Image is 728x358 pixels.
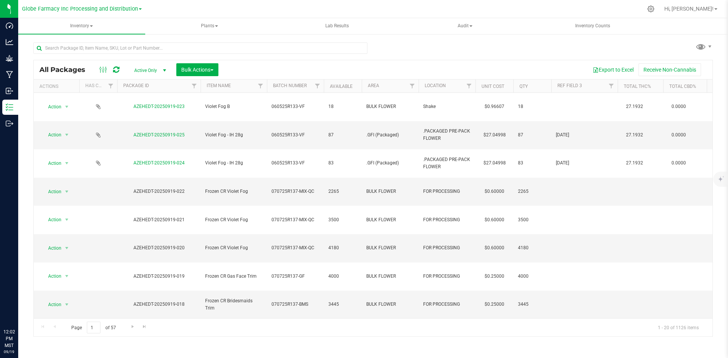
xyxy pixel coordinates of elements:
span: Violet Fog B [205,103,262,110]
span: BULK FLOWER [366,216,414,224]
span: 2265 [328,188,357,195]
span: 83 [518,159,547,167]
a: Total THC% [624,84,651,89]
a: Lab Results [274,18,401,34]
a: Filter [105,80,117,92]
span: FOR PROCESSING [423,244,471,252]
td: $27.04998 [475,149,513,178]
a: Inventory [18,18,145,34]
span: Action [41,158,62,169]
span: 83 [328,159,357,167]
a: Batch Number [273,83,307,88]
span: BULK FLOWER [366,188,414,195]
a: Unit Cost [482,84,504,89]
button: Receive Non-Cannabis [639,63,701,76]
span: select [62,102,72,112]
span: 18 [518,103,547,110]
a: AZEHEDT-20250919-025 [133,132,185,138]
span: Action [41,130,62,140]
span: select [62,158,72,169]
span: 070725R137-BMS [271,301,319,308]
span: Frozen CR Violet Fog [205,244,262,252]
span: 1 - 20 of 1126 items [652,322,705,333]
span: FOR PROCESSING [423,188,471,195]
span: 4000 [518,273,547,280]
span: 2265 [518,188,547,195]
div: AZEHEDT-20250919-021 [116,216,202,224]
a: Filter [254,80,267,92]
iframe: Resource center unread badge [22,296,31,305]
span: BULK FLOWER [366,273,414,280]
span: .PACKAGED PRE-PACK FLOWER [423,128,471,142]
span: select [62,214,72,225]
iframe: Resource center [8,297,30,320]
span: 0.0000 [668,101,690,112]
td: $27.04998 [475,121,513,150]
span: Action [41,271,62,281]
td: $0.60000 [475,178,513,206]
span: All Packages [39,66,93,74]
span: Globe Farmacy Inc Processing and Distribution [22,6,138,12]
span: Violet Fog - IH 28g [205,159,262,167]
span: 4180 [518,244,547,252]
span: 070725R137-MIX-QC [271,244,319,252]
a: Plants [146,18,273,34]
inline-svg: Inventory [6,103,13,111]
span: 3445 [328,301,357,308]
span: Page of 57 [65,322,122,333]
a: Go to the next page [127,322,138,332]
a: Go to the last page [139,322,150,332]
a: AZEHEDT-20250919-024 [133,160,185,166]
span: 070725R137-MIX-QC [271,216,319,224]
span: 0.0000 [668,130,690,141]
span: BULK FLOWER [366,244,414,252]
span: 060525R133-VF [271,103,319,110]
button: Export to Excel [588,63,639,76]
input: 1 [87,322,100,333]
span: 070725R137-MIX-QC [271,188,319,195]
td: $0.96607 [475,93,513,121]
td: $0.25000 [475,291,513,319]
span: Bulk Actions [181,67,213,73]
div: AZEHEDT-20250919-018 [116,301,202,308]
inline-svg: Manufacturing [6,71,13,78]
span: select [62,271,72,281]
p: 12:02 PM MST [3,328,15,349]
div: AZEHEDT-20250919-022 [116,188,202,195]
span: Action [41,102,62,112]
td: $0.60000 [475,234,513,263]
span: 3500 [328,216,357,224]
span: 0.0000 [668,158,690,169]
a: Qty [519,84,528,89]
span: [DATE] [556,131,613,139]
span: Shake [423,103,471,110]
span: BULK FLOWER [366,103,414,110]
button: Bulk Actions [176,63,218,76]
span: Lab Results [315,23,359,29]
inline-svg: Dashboard [6,22,13,30]
a: Item Name [207,83,231,88]
a: Filter [463,80,475,92]
p: 09/19 [3,349,15,355]
span: 87 [518,131,547,139]
inline-svg: Inbound [6,87,13,95]
div: Manage settings [646,5,656,13]
span: 4000 [328,273,357,280]
span: 3445 [518,301,547,308]
span: select [62,130,72,140]
td: $0.25000 [475,263,513,291]
a: Filter [605,80,618,92]
span: select [62,186,72,197]
div: AZEHEDT-20250919-020 [116,244,202,252]
span: Violet Fog - IH 28g [205,131,262,139]
a: Inventory Counts [529,18,656,34]
span: 27.1932 [622,101,647,112]
inline-svg: Grow [6,55,13,62]
span: Action [41,243,62,253]
span: 27.1932 [622,158,647,169]
span: Inventory Counts [565,23,620,29]
span: BULK FLOWER [366,301,414,308]
span: 3500 [518,216,547,224]
span: Action [41,299,62,310]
